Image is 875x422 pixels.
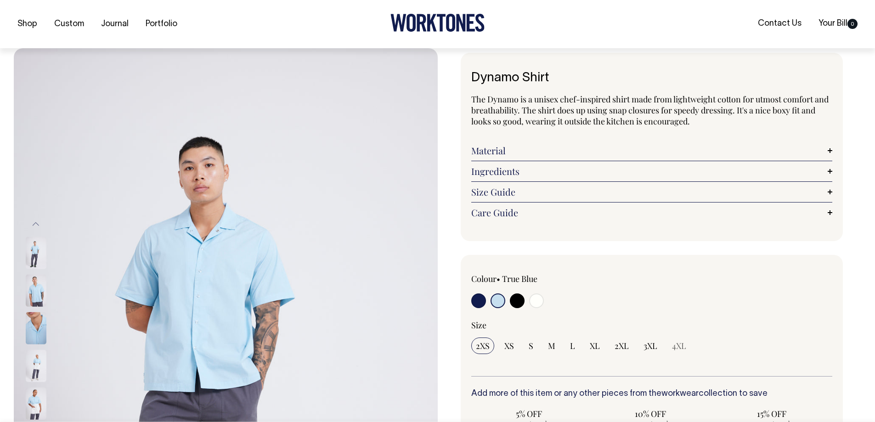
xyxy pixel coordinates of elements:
img: true-blue [26,275,46,307]
a: Material [471,145,833,156]
a: Portfolio [142,17,181,32]
span: S [529,340,533,351]
img: true-blue [26,312,46,344]
input: 2XL [610,338,633,354]
img: true-blue [26,388,46,420]
input: 2XS [471,338,494,354]
span: 10% OFF [597,408,704,419]
input: M [543,338,560,354]
a: Ingredients [471,166,833,177]
input: 3XL [639,338,662,354]
a: workwear [661,390,699,398]
button: Previous [29,214,43,234]
input: XL [585,338,604,354]
a: Contact Us [754,16,805,31]
a: Shop [14,17,41,32]
span: 0 [847,19,858,29]
h1: Dynamo Shirt [471,71,833,85]
h6: Add more of this item or any other pieces from the collection to save [471,389,833,399]
span: XL [590,340,600,351]
span: M [548,340,555,351]
input: XS [500,338,519,354]
img: true-blue [26,237,46,269]
a: Journal [97,17,132,32]
span: 2XS [476,340,490,351]
a: Size Guide [471,186,833,197]
input: L [565,338,580,354]
div: Size [471,320,833,331]
a: Your Bill0 [815,16,861,31]
span: The Dynamo is a unisex chef-inspired shirt made from lightweight cotton for utmost comfort and br... [471,94,829,127]
span: 2XL [615,340,629,351]
span: 3XL [644,340,657,351]
img: true-blue [26,350,46,382]
span: 4XL [672,340,686,351]
span: L [570,340,575,351]
a: Custom [51,17,88,32]
span: 15% OFF [718,408,825,419]
label: True Blue [502,273,537,284]
a: Care Guide [471,207,833,218]
span: • [497,273,500,284]
span: 5% OFF [476,408,582,419]
div: Colour [471,273,616,284]
input: 4XL [667,338,691,354]
input: S [524,338,538,354]
span: XS [504,340,514,351]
